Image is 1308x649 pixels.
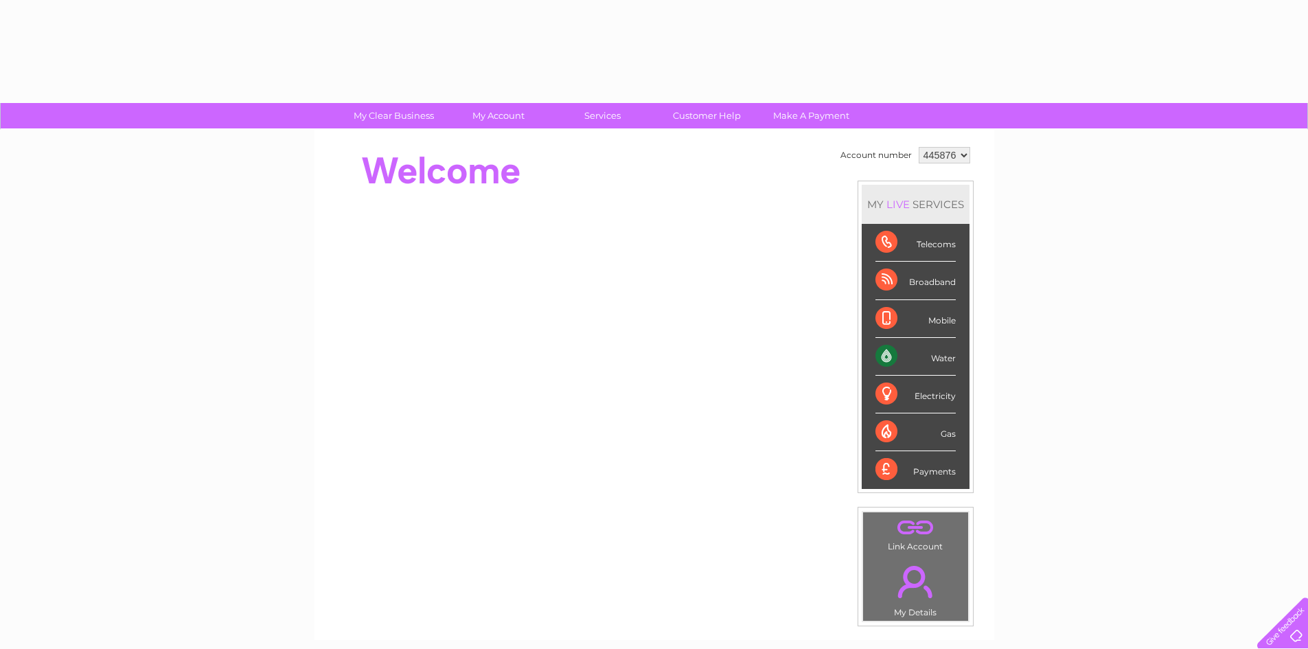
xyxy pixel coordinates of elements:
[755,103,868,128] a: Make A Payment
[875,262,956,299] div: Broadband
[867,558,965,606] a: .
[650,103,764,128] a: Customer Help
[875,300,956,338] div: Mobile
[862,512,969,555] td: Link Account
[867,516,965,540] a: .
[884,198,913,211] div: LIVE
[546,103,659,128] a: Services
[875,376,956,413] div: Electricity
[875,224,956,262] div: Telecoms
[337,103,450,128] a: My Clear Business
[875,451,956,488] div: Payments
[837,144,915,167] td: Account number
[862,185,969,224] div: MY SERVICES
[862,554,969,622] td: My Details
[441,103,555,128] a: My Account
[875,338,956,376] div: Water
[875,413,956,451] div: Gas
